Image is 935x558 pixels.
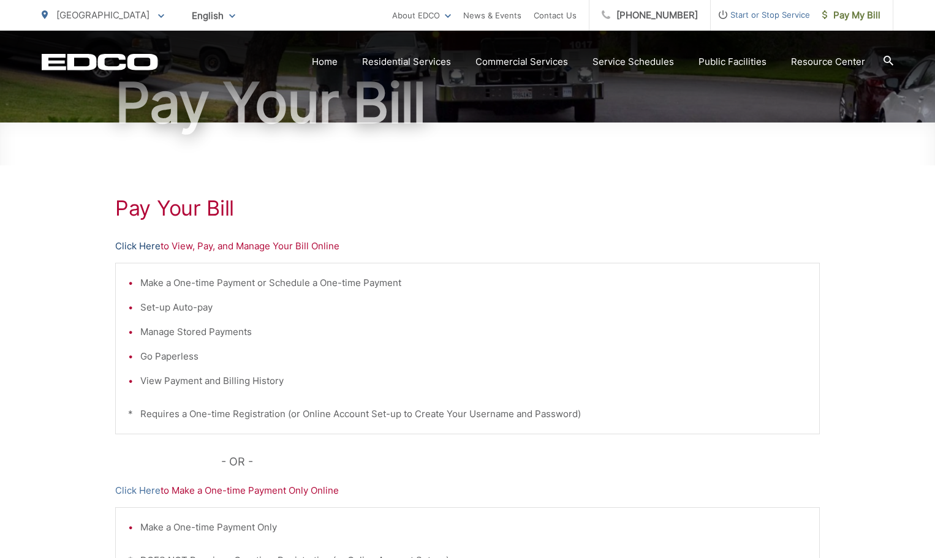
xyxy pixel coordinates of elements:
[822,8,880,23] span: Pay My Bill
[221,453,820,471] p: - OR -
[534,8,577,23] a: Contact Us
[140,374,807,388] li: View Payment and Billing History
[140,325,807,339] li: Manage Stored Payments
[115,239,161,254] a: Click Here
[312,55,338,69] a: Home
[115,483,161,498] a: Click Here
[463,8,521,23] a: News & Events
[115,239,820,254] p: to View, Pay, and Manage Your Bill Online
[698,55,767,69] a: Public Facilities
[115,196,820,221] h1: Pay Your Bill
[140,520,807,535] li: Make a One-time Payment Only
[56,9,150,21] span: [GEOGRAPHIC_DATA]
[592,55,674,69] a: Service Schedules
[115,483,820,498] p: to Make a One-time Payment Only Online
[42,72,893,134] h1: Pay Your Bill
[475,55,568,69] a: Commercial Services
[791,55,865,69] a: Resource Center
[128,407,807,421] p: * Requires a One-time Registration (or Online Account Set-up to Create Your Username and Password)
[140,349,807,364] li: Go Paperless
[140,300,807,315] li: Set-up Auto-pay
[140,276,807,290] li: Make a One-time Payment or Schedule a One-time Payment
[42,53,158,70] a: EDCD logo. Return to the homepage.
[183,5,244,26] span: English
[392,8,451,23] a: About EDCO
[362,55,451,69] a: Residential Services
